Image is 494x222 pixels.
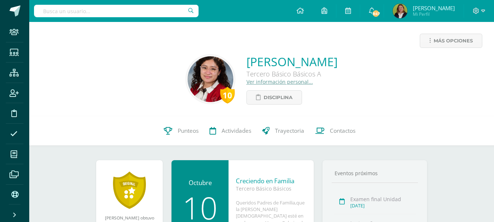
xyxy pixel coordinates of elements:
[413,11,455,17] span: Mi Perfil
[188,56,233,102] img: 97215e472c75102fdcff400f28205002.png
[275,127,304,135] span: Trayectoria
[220,87,235,104] div: 10
[310,116,361,146] a: Contactos
[257,116,310,146] a: Trayectoria
[204,116,257,146] a: Actividades
[434,34,473,48] span: Más opciones
[330,127,355,135] span: Contactos
[179,178,221,187] div: Octubre
[34,5,199,17] input: Busca un usuario...
[393,4,407,18] img: a164061a65f1df25e60207af94843a26.png
[420,34,482,48] a: Más opciones
[158,116,204,146] a: Punteos
[222,127,251,135] span: Actividades
[236,177,306,185] div: Creciendo en Familia
[246,54,337,69] a: [PERSON_NAME]
[178,127,199,135] span: Punteos
[246,69,337,78] div: Tercero Básico Básicos A
[350,196,416,203] div: Examen final Unidad
[332,170,418,177] div: Eventos próximos
[350,203,416,209] div: [DATE]
[264,91,293,104] span: Disciplina
[236,185,306,192] div: Tercero Básico Básicos
[246,90,302,105] a: Disciplina
[246,78,313,85] a: Ver información personal...
[372,10,380,18] span: 847
[413,4,455,12] span: [PERSON_NAME]
[103,215,155,221] div: [PERSON_NAME] obtuvo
